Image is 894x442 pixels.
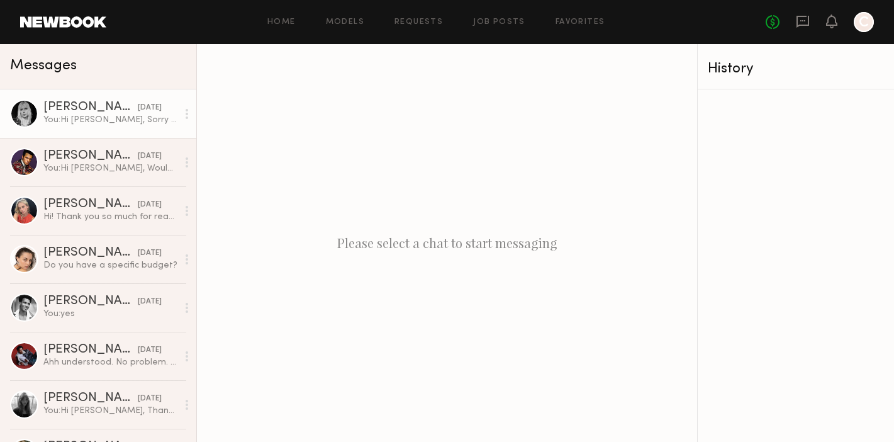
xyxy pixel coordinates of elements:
[138,102,162,114] div: [DATE]
[43,356,177,368] div: Ahh understood. No problem. Would definitely love to work please let me know if you have any othe...
[138,199,162,211] div: [DATE]
[43,308,177,320] div: You: yes
[138,247,162,259] div: [DATE]
[43,405,177,417] div: You: Hi [PERSON_NAME], Thanks for letting me know. Unfortunately, [DATE] is only day we can do. W...
[854,12,874,32] a: C
[43,101,138,114] div: [PERSON_NAME]
[43,295,138,308] div: [PERSON_NAME]
[394,18,443,26] a: Requests
[326,18,364,26] a: Models
[43,198,138,211] div: [PERSON_NAME]
[43,162,177,174] div: You: Hi [PERSON_NAME], Would you be available [DATE] for a shoot in [GEOGRAPHIC_DATA] [GEOGRAPHIC...
[267,18,296,26] a: Home
[43,259,177,271] div: Do you have a specific budget?
[43,344,138,356] div: [PERSON_NAME]
[138,344,162,356] div: [DATE]
[708,62,884,76] div: History
[10,59,77,73] span: Messages
[43,114,177,126] div: You: Hi [PERSON_NAME], Sorry for the delay. Are you still available on Teusday from 10-4? Locatio...
[43,247,138,259] div: [PERSON_NAME]
[138,393,162,405] div: [DATE]
[43,392,138,405] div: [PERSON_NAME]
[43,150,138,162] div: [PERSON_NAME]
[556,18,605,26] a: Favorites
[197,44,697,442] div: Please select a chat to start messaging
[138,296,162,308] div: [DATE]
[473,18,525,26] a: Job Posts
[43,211,177,223] div: Hi! Thank you so much for reaching out. My rate is 100$ per hour. But also depends on the usage o...
[138,150,162,162] div: [DATE]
